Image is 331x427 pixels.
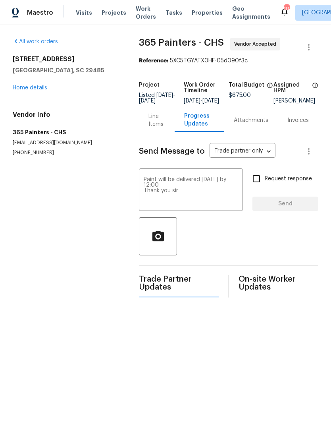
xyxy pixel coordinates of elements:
span: - [139,93,175,104]
span: Properties [192,9,223,17]
span: Visits [76,9,92,17]
div: 10 [284,5,289,13]
div: Trade partner only [210,145,275,158]
span: [DATE] [139,98,156,104]
div: Line Items [148,112,165,128]
b: Reference: [139,58,168,64]
span: Send Message to [139,147,205,155]
span: On-site Worker Updates [239,275,318,291]
span: Tasks [165,10,182,15]
span: Listed [139,93,175,104]
span: Request response [265,175,312,183]
a: Home details [13,85,47,91]
span: Vendor Accepted [234,40,279,48]
div: Invoices [287,116,309,124]
span: - [184,98,219,104]
span: Trade Partner Updates [139,275,219,291]
h5: Assigned HPM [273,82,310,93]
div: Attachments [234,116,268,124]
p: [EMAIL_ADDRESS][DOMAIN_NAME] [13,139,120,146]
span: $675.00 [229,93,251,98]
span: 365 Painters - CHS [139,38,224,47]
span: Geo Assignments [232,5,270,21]
span: The hpm assigned to this work order. [312,82,318,98]
span: Projects [102,9,126,17]
h2: [STREET_ADDRESS] [13,55,120,63]
span: The total cost of line items that have been proposed by Opendoor. This sum includes line items th... [267,82,273,93]
span: [DATE] [202,98,219,104]
div: [PERSON_NAME] [273,98,318,104]
h5: Total Budget [229,82,264,88]
span: Maestro [27,9,53,17]
div: 5XC5TGYATX0HF-05d090f3c [139,57,318,65]
h4: Vendor Info [13,111,120,119]
h5: Work Order Timeline [184,82,229,93]
div: Progress Updates [184,112,215,128]
span: Work Orders [136,5,156,21]
h5: 365 Painters - CHS [13,128,120,136]
textarea: Paint will be delivered [DATE] by 12:00 Thank you sir [144,177,238,205]
span: [DATE] [184,98,200,104]
p: [PHONE_NUMBER] [13,149,120,156]
a: All work orders [13,39,58,44]
span: [DATE] [156,93,173,98]
h5: [GEOGRAPHIC_DATA], SC 29485 [13,66,120,74]
h5: Project [139,82,160,88]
